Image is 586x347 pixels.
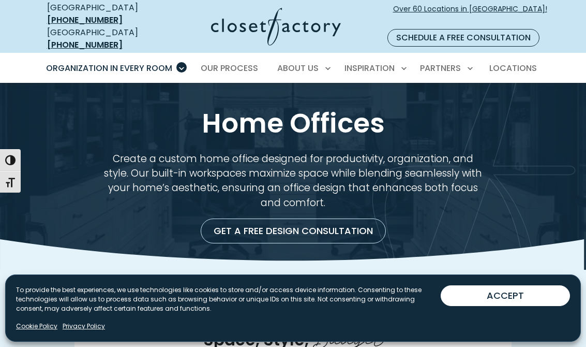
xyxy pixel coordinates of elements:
h1: Home Offices [54,108,532,139]
a: Get a Free Design Consultation [201,219,386,243]
img: Closet Factory Logo [211,8,341,46]
div: [GEOGRAPHIC_DATA] [47,26,160,51]
a: [PHONE_NUMBER] [47,39,123,51]
a: [PHONE_NUMBER] [47,14,123,26]
a: Schedule a Free Consultation [387,29,539,47]
button: ACCEPT [441,285,570,306]
span: About Us [277,62,319,74]
span: Inspiration [344,62,395,74]
p: Create a custom home office designed for productivity, organization, and style. Our built-in work... [95,152,491,210]
span: Partners [420,62,461,74]
a: Cookie Policy [16,322,57,331]
nav: Primary Menu [39,54,548,83]
span: Over 60 Locations in [GEOGRAPHIC_DATA]! [393,4,547,25]
span: Organization in Every Room [46,62,172,74]
div: [GEOGRAPHIC_DATA] [47,2,160,26]
span: Locations [489,62,537,74]
span: Our Process [201,62,258,74]
a: Privacy Policy [63,322,105,331]
p: To provide the best experiences, we use technologies like cookies to store and/or access device i... [16,285,441,313]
